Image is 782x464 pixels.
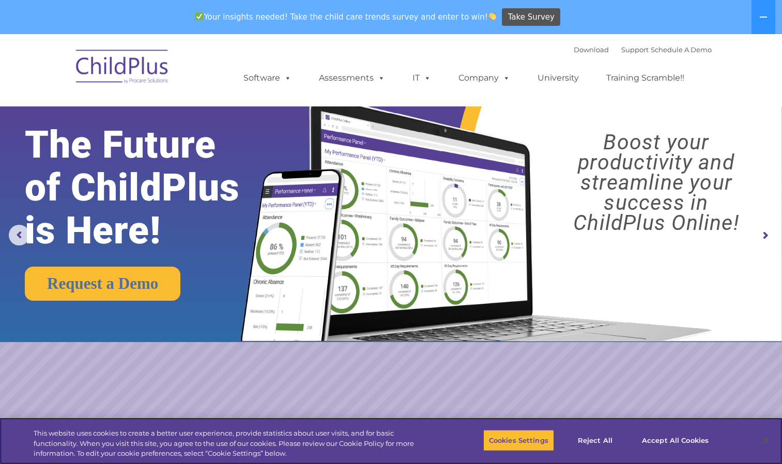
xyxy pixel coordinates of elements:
[71,42,174,94] img: ChildPlus by Procare Solutions
[483,429,554,451] button: Cookies Settings
[195,12,203,20] img: ✅
[508,8,555,26] span: Take Survey
[754,429,777,452] button: Close
[144,68,175,76] span: Last name
[448,68,520,88] a: Company
[25,267,180,301] a: Request a Demo
[502,8,560,26] a: Take Survey
[563,429,627,451] button: Reject All
[651,45,712,54] a: Schedule A Demo
[309,68,395,88] a: Assessments
[144,111,188,118] span: Phone number
[191,7,501,27] span: Your insights needed! Take the child care trends survey and enter to win!
[527,68,589,88] a: University
[574,45,712,54] font: |
[574,45,609,54] a: Download
[34,428,430,459] div: This website uses cookies to create a better user experience, provide statistics about user visit...
[596,68,695,88] a: Training Scramble!!
[488,12,496,20] img: 👏
[402,68,441,88] a: IT
[25,123,274,252] rs-layer: The Future of ChildPlus is Here!
[621,45,649,54] a: Support
[233,68,302,88] a: Software
[540,132,772,233] rs-layer: Boost your productivity and streamline your success in ChildPlus Online!
[636,429,714,451] button: Accept All Cookies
